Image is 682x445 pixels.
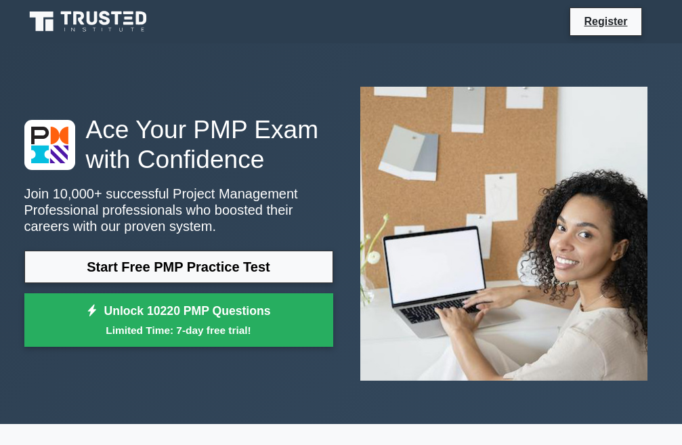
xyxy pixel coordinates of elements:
[24,114,333,175] h1: Ace Your PMP Exam with Confidence
[576,13,635,30] a: Register
[24,293,333,347] a: Unlock 10220 PMP QuestionsLimited Time: 7-day free trial!
[24,186,333,234] p: Join 10,000+ successful Project Management Professional professionals who boosted their careers w...
[24,251,333,283] a: Start Free PMP Practice Test
[41,322,316,338] small: Limited Time: 7-day free trial!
